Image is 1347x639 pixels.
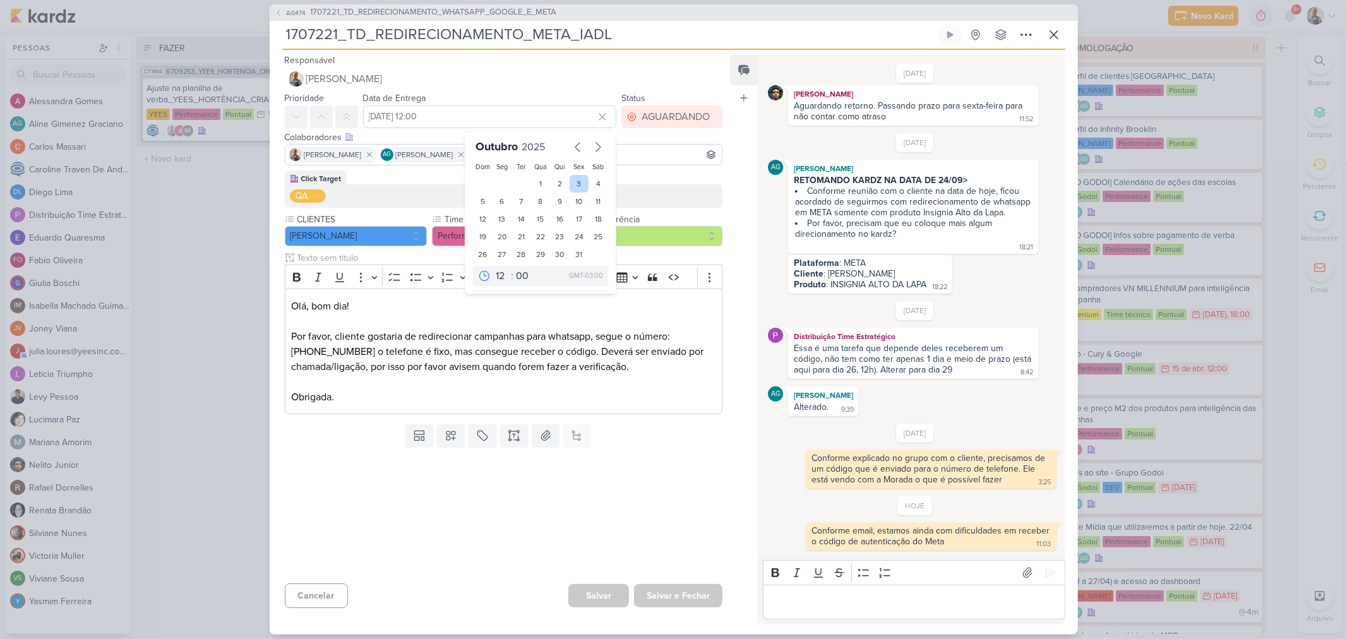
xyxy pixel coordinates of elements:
[794,268,947,279] div: : [PERSON_NAME]
[945,30,955,40] div: Ligar relógio
[531,228,551,246] div: 22
[306,71,383,87] span: [PERSON_NAME]
[285,93,325,104] label: Prioridade
[768,328,783,343] img: Distribuição Time Estratégico
[768,160,783,175] div: Aline Gimenez Graciano
[531,175,551,193] div: 1
[511,268,513,284] div: :
[285,226,428,246] button: [PERSON_NAME]
[296,189,308,203] div: QA
[512,210,531,228] div: 14
[794,402,829,412] div: Alterado.
[531,246,551,263] div: 29
[493,210,512,228] div: 13
[495,162,510,172] div: Seg
[621,93,645,104] label: Status
[522,141,545,153] span: 2025
[550,228,570,246] div: 23
[396,149,453,160] span: [PERSON_NAME]
[841,405,854,415] div: 9:39
[476,140,518,153] span: Outubro
[580,226,722,246] button: Pontual
[791,389,856,402] div: [PERSON_NAME]
[512,246,531,263] div: 28
[763,560,1065,585] div: Editor toolbar
[285,265,723,289] div: Editor toolbar
[589,228,608,246] div: 25
[432,226,575,246] button: Performance
[1020,114,1034,124] div: 11:52
[794,343,1034,375] div: Essa é uma tarefa que depende deles receberem um código, não tem como ter apenas 1 dia e meio de ...
[811,453,1048,485] div: Conforme explicado no grupo com o cliente, precisamos de um código que é enviado para o número de...
[791,162,1036,175] div: [PERSON_NAME]
[289,71,304,87] img: Iara Santos
[794,258,947,268] div: : META
[493,228,512,246] div: 20
[550,193,570,210] div: 9
[514,162,529,172] div: Ter
[763,585,1065,619] div: Editor editing area: main
[791,330,1036,343] div: Distribuição Time Estratégico
[1037,539,1051,549] div: 11:03
[289,148,302,161] img: Iara Santos
[304,149,362,160] span: [PERSON_NAME]
[570,175,589,193] div: 3
[591,162,606,172] div: Sáb
[795,186,1033,218] li: Conforme reunião com o cliente na data de hoje, ficou acordado de seguirmos com redirecionamento ...
[1039,477,1051,487] div: 3:25
[621,105,722,128] button: AGUARDANDO
[476,162,490,172] div: Dom
[295,251,723,265] input: Texto sem título
[512,193,531,210] div: 7
[282,23,937,46] input: Kard Sem Título
[443,213,575,226] label: Time
[642,109,710,124] div: AGUARDANDO
[1021,367,1034,378] div: 8:42
[794,100,1025,122] div: Aguardando retorno. Passando prazo para sexta-feira para não contar como atraso
[589,175,608,193] div: 4
[531,193,551,210] div: 8
[291,299,715,405] p: Olá, bom dia! Por favor, cliente gostaria de redirecionar campanhas para whatsapp, segue o número...
[791,88,1036,100] div: [PERSON_NAME]
[794,175,967,186] strong: RETOMANDO KARDZ NA DATA DE 24/09>
[570,246,589,263] div: 31
[550,210,570,228] div: 16
[285,55,335,66] label: Responsável
[285,583,348,608] button: Cancelar
[473,228,493,246] div: 19
[550,246,570,263] div: 30
[589,210,608,228] div: 18
[1020,242,1034,253] div: 18:21
[473,210,493,228] div: 12
[296,213,428,226] label: CLIENTES
[794,279,926,290] div: : INSIGNIA ALTO DA LAPA
[493,246,512,263] div: 27
[794,258,839,268] strong: Plataforma
[473,193,493,210] div: 5
[570,193,589,210] div: 10
[795,218,1033,239] li: Por favor, precisam que eu coloque mais algum direcionamento no kardz?
[381,148,393,161] div: Aline Gimenez Graciano
[534,162,548,172] div: Qua
[570,228,589,246] div: 24
[563,147,720,162] input: Buscar
[794,279,826,290] strong: Produto
[589,193,608,210] div: 11
[531,210,551,228] div: 15
[473,246,493,263] div: 26
[768,386,783,402] div: Aline Gimenez Graciano
[550,175,570,193] div: 2
[570,210,589,228] div: 17
[932,282,947,292] div: 18:22
[572,162,587,172] div: Sex
[512,228,531,246] div: 21
[811,525,1052,547] div: Conforme email, estamos ainda com dificuldades em receber o código de autenticação do Meta
[591,213,722,226] label: Recorrência
[285,289,723,414] div: Editor editing area: main
[768,85,783,100] img: Nelito Junior
[794,268,823,279] strong: Cliente
[569,271,603,281] div: GMT-03:00
[363,105,617,128] input: Select a date
[771,391,781,398] p: AG
[771,164,781,171] p: AG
